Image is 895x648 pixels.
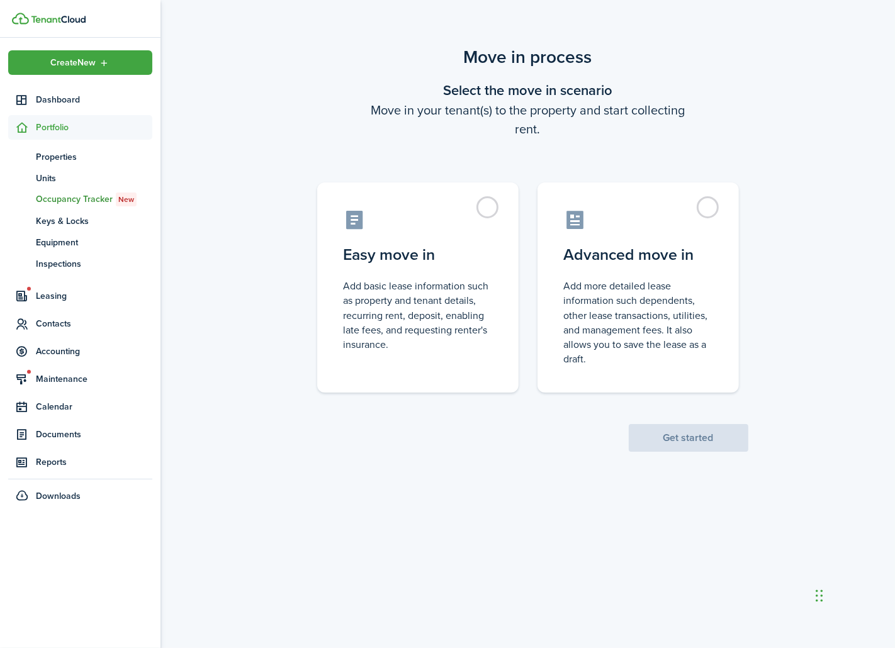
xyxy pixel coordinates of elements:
span: Documents [36,428,152,441]
a: Keys & Locks [8,210,152,232]
span: Leasing [36,289,152,303]
scenario-title: Move in process [308,44,748,70]
span: Create New [51,59,96,67]
span: Occupancy Tracker [36,193,152,206]
span: Equipment [36,236,152,249]
a: Reports [8,450,152,474]
a: Inspections [8,253,152,274]
span: Contacts [36,317,152,330]
wizard-step-header-description: Move in your tenant(s) to the property and start collecting rent. [308,101,748,138]
span: Keys & Locks [36,215,152,228]
span: Reports [36,455,152,469]
control-radio-card-description: Add basic lease information such as property and tenant details, recurring rent, deposit, enablin... [344,279,492,352]
a: Occupancy TrackerNew [8,189,152,210]
control-radio-card-title: Easy move in [344,243,492,266]
span: Portfolio [36,121,152,134]
control-radio-card-description: Add more detailed lease information such dependents, other lease transactions, utilities, and man... [564,279,712,366]
img: TenantCloud [12,13,29,25]
span: Dashboard [36,93,152,106]
span: Properties [36,150,152,164]
iframe: Chat Widget [812,564,875,625]
span: New [118,194,134,205]
span: Inspections [36,257,152,271]
span: Units [36,172,152,185]
button: Open menu [8,50,152,75]
span: Accounting [36,345,152,358]
span: Maintenance [36,372,152,386]
a: Units [8,167,152,189]
wizard-step-header-title: Select the move in scenario [308,80,748,101]
control-radio-card-title: Advanced move in [564,243,712,266]
img: TenantCloud [31,16,86,23]
span: Downloads [36,489,81,503]
span: Calendar [36,400,152,413]
a: Dashboard [8,87,152,112]
a: Equipment [8,232,152,253]
a: Properties [8,146,152,167]
div: Drag [816,577,823,615]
